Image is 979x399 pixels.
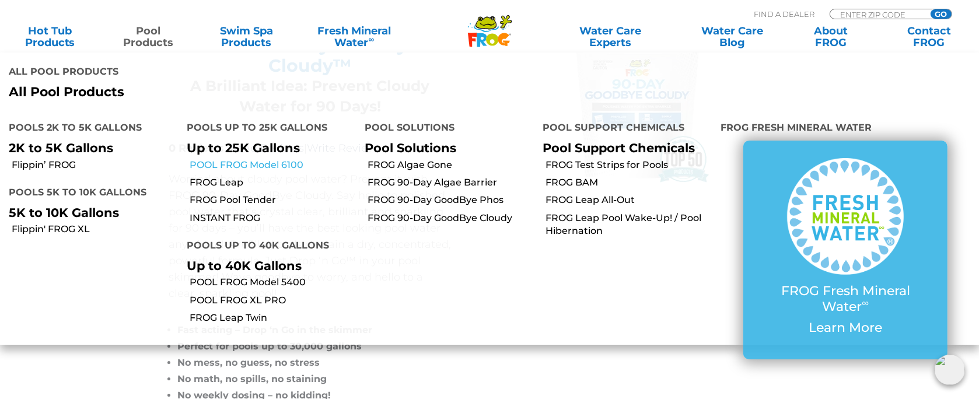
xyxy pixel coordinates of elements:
[862,297,869,309] sup: ∞
[543,141,703,155] p: Pool Support Chemicals
[9,61,481,85] h4: All Pool Products
[9,182,169,205] h4: Pools 5K to 10K Gallons
[177,373,327,384] span: No math, no spills, no staining
[9,117,169,141] h4: Pools 2K to 5K Gallons
[12,25,88,48] a: Hot TubProducts
[546,176,712,189] a: FROG BAM
[110,25,186,48] a: PoolProducts
[306,25,402,48] a: Fresh MineralWater∞
[190,294,356,307] a: POOL FROG XL PRO
[792,25,869,48] a: AboutFROG
[694,25,771,48] a: Water CareBlog
[187,117,347,141] h4: Pools up to 25K Gallons
[767,283,924,314] p: FROG Fresh Mineral Water
[365,117,525,141] h4: Pool Solutions
[177,338,452,355] li: Perfect for pools up to 30,000 gallons
[190,276,356,289] a: POOL FROG Model 5400
[208,25,285,48] a: Swim SpaProducts
[548,25,673,48] a: Water CareExperts
[12,223,178,236] a: Flippin' FROG XL
[9,141,169,155] p: 2K to 5K Gallons
[190,176,356,189] a: FROG Leap
[931,9,952,19] input: GO
[546,159,712,171] a: FROG Test Strips for Pools
[12,159,178,171] a: Flippin’ FROG
[190,194,356,206] a: FROG Pool Tender
[368,159,534,171] a: FROG Algae Gone
[187,258,347,273] p: Up to 40K Gallons
[177,357,320,368] span: No mess, no guess, no stress
[9,205,169,220] p: 5K to 10K Gallons
[187,141,347,155] p: Up to 25K Gallons
[543,117,703,141] h4: Pool Support Chemicals
[190,159,356,171] a: POOL FROG Model 6100
[9,85,481,100] a: All Pool Products
[767,158,924,341] a: FROG Fresh Mineral Water∞ Learn More
[187,235,347,258] h4: Pools up to 40K Gallons
[368,212,534,225] a: FROG 90-Day GoodBye Cloudy
[190,212,356,225] a: INSTANT FROG
[754,9,814,19] p: Find A Dealer
[368,194,534,206] a: FROG 90-Day GoodBye Phos
[546,194,712,206] a: FROG Leap All-Out
[721,117,971,141] h4: FROG Fresh Mineral Water
[839,9,918,19] input: Zip Code Form
[368,34,374,44] sup: ∞
[546,212,712,238] a: FROG Leap Pool Wake-Up! / Pool Hibernation
[767,320,924,335] p: Learn More
[190,311,356,324] a: FROG Leap Twin
[365,141,456,155] a: Pool Solutions
[368,176,534,189] a: FROG 90-Day Algae Barrier
[935,355,965,385] img: openIcon
[891,25,967,48] a: ContactFROG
